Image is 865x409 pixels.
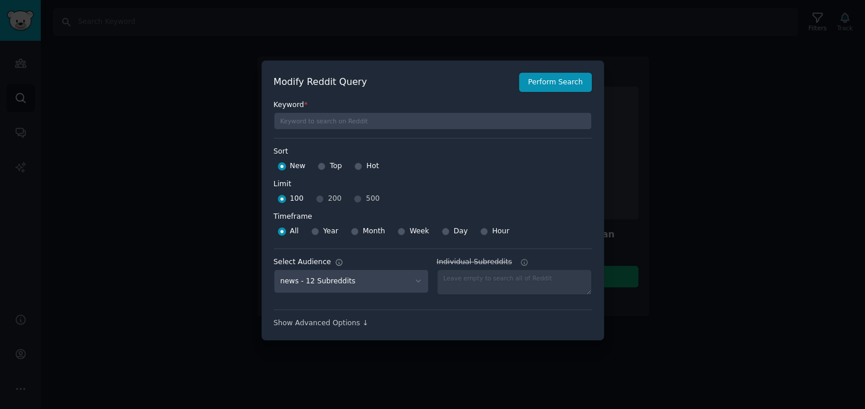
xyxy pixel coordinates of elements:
h2: Modify Reddit Query [274,75,513,90]
span: Hot [366,161,379,172]
div: Limit [274,179,291,190]
span: All [290,226,299,237]
div: Show Advanced Options ↓ [274,318,592,329]
label: Timeframe [274,208,592,222]
span: Year [323,226,338,237]
span: Top [330,161,342,172]
span: Month [363,226,385,237]
label: Individual Subreddits [437,257,592,268]
span: Day [454,226,468,237]
label: Sort [274,147,592,157]
input: Keyword to search on Reddit [274,112,592,130]
label: Keyword [274,100,592,111]
span: Week [409,226,429,237]
span: 100 [290,194,303,204]
span: New [290,161,306,172]
div: Select Audience [274,257,331,268]
button: Perform Search [519,73,591,93]
span: Hour [492,226,510,237]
